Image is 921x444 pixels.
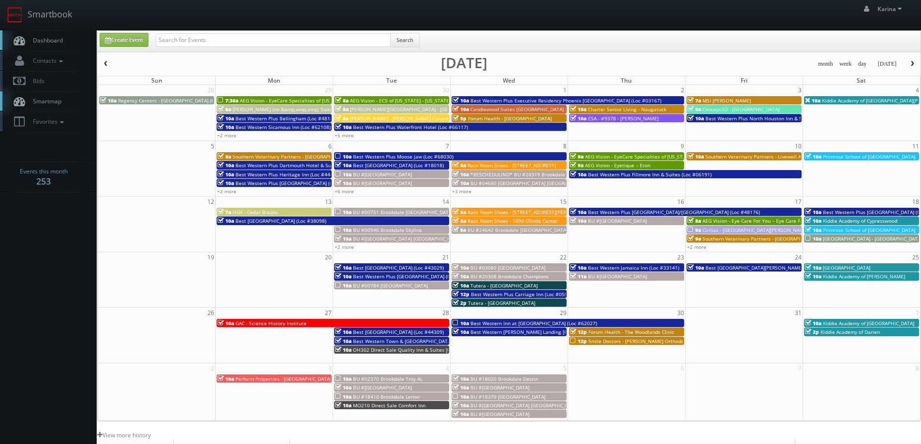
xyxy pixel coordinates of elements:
span: 12 [206,197,215,207]
span: 10a [687,115,704,122]
a: +2 more [217,188,236,195]
span: 10a [453,375,469,382]
span: [PERSON_NAME] - [PERSON_NAME] Columbus Circle [350,115,469,122]
span: 10a [453,282,469,289]
span: Cirillas - [GEOGRAPHIC_DATA][PERSON_NAME] ([STREET_ADDRESS]) [702,227,856,233]
span: Best Western Inn at [GEOGRAPHIC_DATA] (Loc #62027) [470,320,597,327]
span: 29 [324,85,333,95]
span: 10a [335,227,351,233]
span: 27 [324,308,333,318]
span: Kiddie Academy of Cypresswood [823,217,897,224]
span: 10a [453,402,469,409]
span: [PERSON_NAME][GEOGRAPHIC_DATA] - [GEOGRAPHIC_DATA] [350,106,487,113]
span: ESA - #9378 - [PERSON_NAME] [588,115,658,122]
span: Karina [877,5,905,13]
span: Best Western Plus Carriage Inn (Loc #05595) [471,291,575,298]
span: Southern Veterinary Partners - Livewell Animal Urgent Care of [GEOGRAPHIC_DATA] [705,153,898,160]
span: Kiddie Academy of [PERSON_NAME] [823,273,905,280]
span: BU #18410 Brookdale Lenoir [353,393,420,400]
span: Contacts [28,57,65,65]
button: month [815,58,836,70]
span: Best Western Plus [GEOGRAPHIC_DATA] (Loc #44729) [353,273,476,280]
span: 14 [441,197,450,207]
span: 8a [453,217,466,224]
span: 10a [453,320,469,327]
span: 10a [570,171,586,178]
span: BU #[GEOGRAPHIC_DATA] [GEOGRAPHIC_DATA] [353,235,461,242]
span: Best [GEOGRAPHIC_DATA] (Loc #38098) [235,217,326,224]
span: BU #[GEOGRAPHIC_DATA] [588,273,647,280]
span: 8a [453,209,466,215]
span: 10a [805,227,821,233]
span: 19 [206,252,215,262]
span: AEG Vision - Eye Care For You – Eye Care For You ([PERSON_NAME]) [702,217,858,224]
span: BU #[GEOGRAPHIC_DATA] [353,384,412,391]
span: 10a [453,171,469,178]
span: Events this month [20,167,68,176]
span: 30 [441,85,450,95]
button: [DATE] [874,58,900,70]
span: Kiddie Academy of Darien [820,329,880,335]
span: 10a [805,273,821,280]
span: 1 [562,85,568,95]
span: MO210 Direct Sale Comfort Inn [353,402,425,409]
span: 3 [327,363,333,373]
span: 10a [805,97,820,104]
span: 10a [570,217,586,224]
a: +6 more [335,188,354,195]
span: 5 [562,363,568,373]
span: 12p [570,329,587,335]
span: Perform Properties - [GEOGRAPHIC_DATA] [235,375,331,382]
span: 10a [335,375,351,382]
span: Best [GEOGRAPHIC_DATA] (Loc #18018) [353,162,444,169]
a: +2 more [217,132,236,139]
span: 10a [805,217,821,224]
span: Best Western Plus Waterfront Hotel (Loc #66117) [353,124,468,130]
a: View more history [97,431,151,439]
span: Smartmap [28,97,61,105]
span: Kiddie Academy of [GEOGRAPHIC_DATA] [823,320,914,327]
img: smartbook-logo.png [7,7,23,23]
span: 12p [570,338,587,344]
span: 5p [453,115,467,122]
span: 10a [570,264,586,271]
span: 10a [218,162,234,169]
span: 10a [335,209,351,215]
span: 16 [676,197,685,207]
span: 10a [335,180,351,186]
span: Wed [503,76,515,85]
span: Forum Health - [GEOGRAPHIC_DATA] [468,115,552,122]
span: 25 [911,252,920,262]
span: 7 [797,363,803,373]
span: 10a [335,393,351,400]
span: 10a [570,106,586,113]
span: 9a [453,227,466,233]
span: 31 [794,308,803,318]
span: 15 [559,197,568,207]
button: Search [390,33,420,47]
span: Best Western Plus Executive Residency Phoenix [GEOGRAPHIC_DATA] (Loc #03167) [470,97,661,104]
span: 11 [911,141,920,151]
span: 10a [218,115,234,122]
span: 13 [324,197,333,207]
span: 10 [794,141,803,151]
span: 29 [559,308,568,318]
span: 9a [687,235,701,242]
span: 10a [570,115,586,122]
span: 8a [687,217,701,224]
span: BU #24642 Brookdale [GEOGRAPHIC_DATA] [GEOGRAPHIC_DATA] [468,227,616,233]
strong: 253 [36,175,51,187]
span: 24 [794,252,803,262]
a: +3 more [452,188,471,195]
span: BU #02370 Brookdale Troy AL [353,375,423,382]
span: 10a [453,180,469,186]
span: Candlewood Suites [GEOGRAPHIC_DATA] [GEOGRAPHIC_DATA] [470,106,613,113]
span: Tutera - [GEOGRAPHIC_DATA] [470,282,538,289]
span: Thu [621,76,632,85]
span: 23 [676,252,685,262]
span: Best [GEOGRAPHIC_DATA] (Loc #44309) [353,329,444,335]
span: BU #20308 Brookdale Champions [470,273,549,280]
span: 8 [562,141,568,151]
span: 22 [559,252,568,262]
span: 30 [676,308,685,318]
